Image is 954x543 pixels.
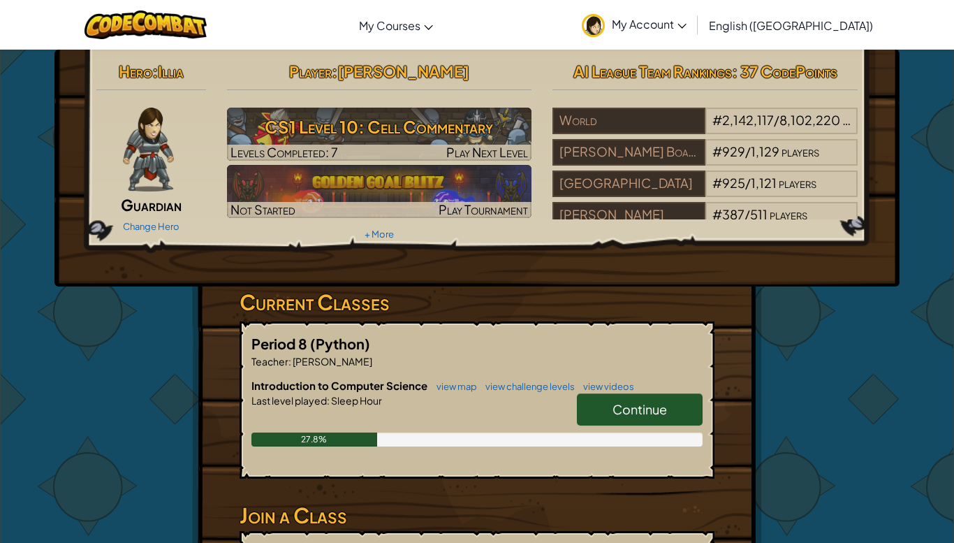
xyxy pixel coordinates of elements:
span: Period 8 [251,335,310,352]
div: [PERSON_NAME] [552,202,705,229]
a: Change Hero [123,221,179,232]
span: Play Tournament [439,201,528,217]
span: 929 [722,143,745,159]
span: My Courses [359,18,420,33]
span: 387 [722,206,744,222]
span: : 37 CodePoints [732,61,837,81]
img: guardian-pose.png [123,108,174,191]
span: [PERSON_NAME] [337,61,469,81]
span: 511 [750,206,768,222]
span: Sleep Hour [330,394,382,407]
span: Introduction to Computer Science [251,379,430,392]
a: [GEOGRAPHIC_DATA]#925/1,121players [552,184,858,200]
span: Guardian [121,195,182,215]
span: Player [289,61,332,81]
a: view challenge levels [478,381,575,392]
img: CS1 Level 10: Cell Commentary [227,108,532,161]
span: Hero [119,61,152,81]
span: My Account [612,17,687,31]
span: / [744,206,750,222]
img: Golden Goal [227,165,532,218]
a: view videos [576,381,634,392]
a: Not StartedPlay Tournament [227,165,532,218]
div: World [552,108,705,134]
span: / [774,112,779,128]
img: CodeCombat logo [85,10,207,39]
span: : [288,355,291,368]
span: players [770,206,807,222]
div: [PERSON_NAME] Board of Education School District [552,139,705,166]
h3: CS1 Level 10: Cell Commentary [227,111,532,143]
a: + More [365,229,394,240]
span: Play Next Level [446,144,528,160]
span: (Python) [310,335,370,352]
span: 925 [722,175,745,191]
span: # [712,143,722,159]
span: / [745,143,751,159]
span: Not Started [230,201,295,217]
span: 1,121 [751,175,777,191]
div: [GEOGRAPHIC_DATA] [552,171,705,197]
a: My Account [575,3,694,47]
span: : [332,61,337,81]
span: Illia [158,61,184,81]
span: : [327,394,330,407]
span: / [745,175,751,191]
a: Play Next Level [227,108,532,161]
span: Teacher [251,355,288,368]
span: 1,129 [751,143,779,159]
span: AI League Team Rankings [573,61,732,81]
span: English ([GEOGRAPHIC_DATA]) [709,18,873,33]
img: avatar [582,14,605,37]
h3: Join a Class [240,500,714,531]
span: players [781,143,819,159]
h3: Current Classes [240,287,714,318]
a: [PERSON_NAME]#387/511players [552,215,858,231]
div: 27.8% [251,433,377,447]
span: : [152,61,158,81]
a: My Courses [352,6,440,44]
span: players [779,175,816,191]
span: Last level played [251,394,327,407]
span: # [712,112,722,128]
a: English ([GEOGRAPHIC_DATA]) [702,6,880,44]
a: [PERSON_NAME] Board of Education School District#929/1,129players [552,152,858,168]
span: [PERSON_NAME] [291,355,372,368]
a: view map [430,381,477,392]
span: # [712,175,722,191]
span: # [712,206,722,222]
span: 2,142,117 [722,112,774,128]
span: 8,102,220 [779,112,840,128]
span: Levels Completed: 7 [230,144,338,160]
span: Continue [612,401,667,417]
a: World#2,142,117/8,102,220players [552,121,858,137]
